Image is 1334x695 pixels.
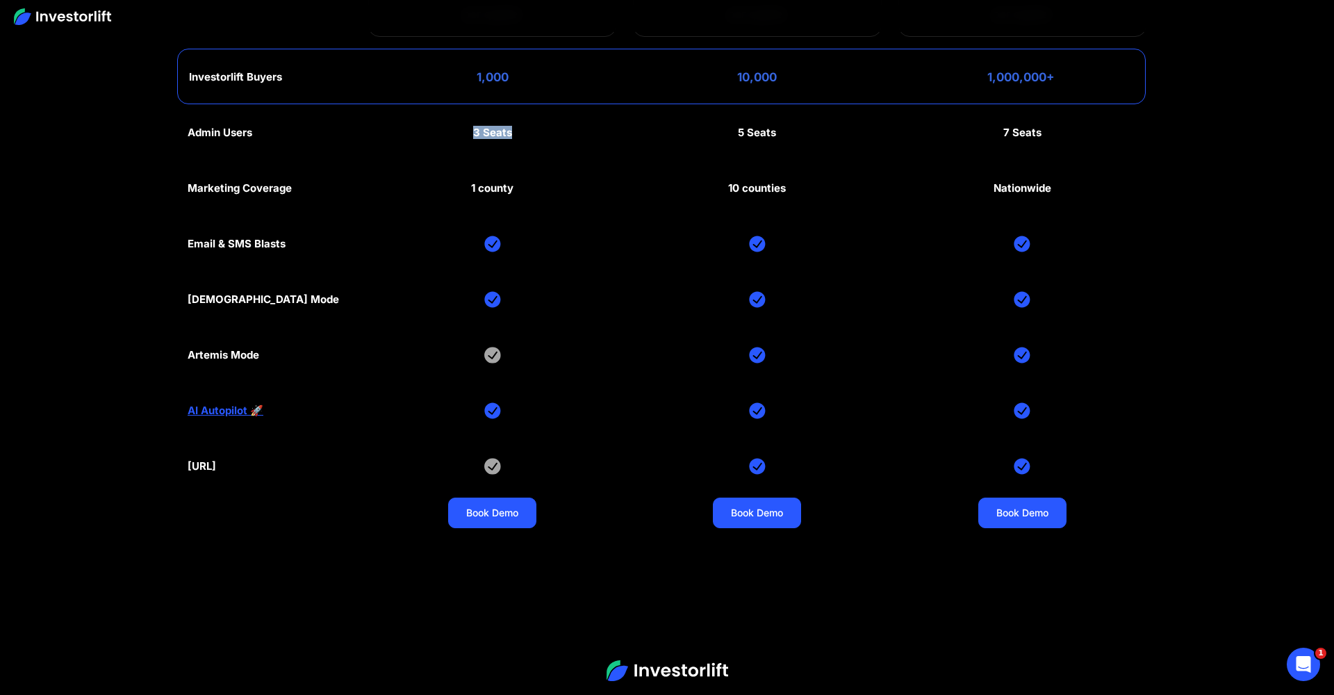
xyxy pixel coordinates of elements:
div: Admin Users [188,126,252,139]
div: Artemis Mode [188,349,259,361]
div: 10,000 [737,70,777,84]
a: Book Demo [978,498,1067,528]
iframe: Intercom live chat [1287,648,1320,681]
div: [DEMOGRAPHIC_DATA] Mode [188,293,339,306]
div: Nationwide [994,182,1051,195]
a: AI Autopilot 🚀 [188,404,263,417]
div: 1,000 [477,70,509,84]
div: 3 Seats [473,126,512,139]
a: Book Demo [448,498,536,528]
div: 1,000,000+ [987,70,1055,84]
div: 10 counties [728,182,786,195]
div: [URL] [188,460,216,473]
div: 5 Seats [738,126,776,139]
div: Email & SMS Blasts [188,238,286,250]
span: 1 [1315,648,1326,659]
div: Marketing Coverage [188,182,292,195]
div: 1 county [471,182,513,195]
div: Investorlift Buyers [189,71,282,83]
div: 7 Seats [1003,126,1041,139]
a: Book Demo [713,498,801,528]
